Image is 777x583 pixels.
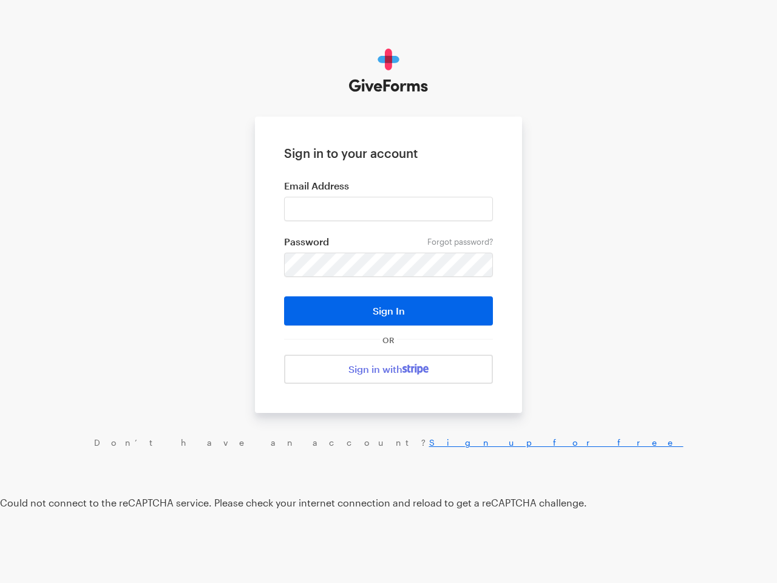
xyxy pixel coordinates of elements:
[402,364,429,375] img: stripe-07469f1003232ad58a8838275b02f7af1ac9ba95304e10fa954b414cd571f63b.svg
[429,437,684,448] a: Sign up for free
[284,180,493,192] label: Email Address
[284,355,493,384] a: Sign in with
[380,335,397,345] span: OR
[427,237,493,247] a: Forgot password?
[284,296,493,326] button: Sign In
[349,49,429,92] img: GiveForms
[12,437,765,448] div: Don’t have an account?
[284,146,493,160] h1: Sign in to your account
[284,236,493,248] label: Password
